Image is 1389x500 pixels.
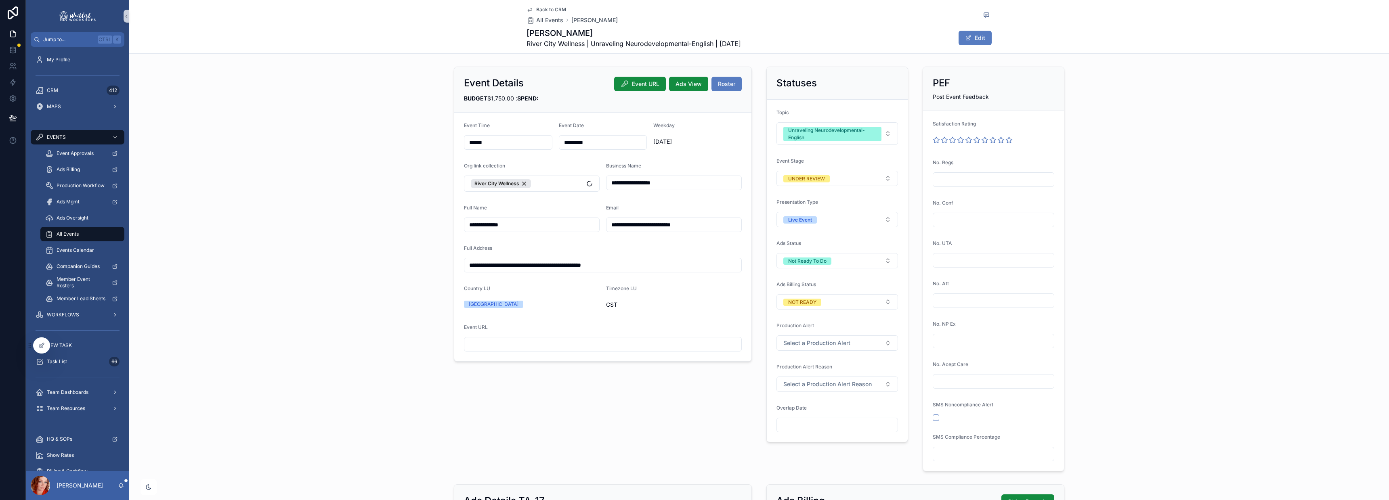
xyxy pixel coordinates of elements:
[776,171,898,186] button: Select Button
[776,405,807,411] span: Overlap Date
[464,176,600,192] button: Select Button
[606,163,641,169] span: Business Name
[464,95,539,102] span: $1,750.00 :
[783,339,850,347] span: Select a Production Alert
[40,243,124,257] a: Events Calendar
[933,159,953,165] span: No. Regs
[31,385,124,400] a: Team Dashboards
[527,27,741,39] h1: [PERSON_NAME]
[614,77,666,91] button: Event URL
[632,80,659,88] span: Event URL
[26,47,129,471] div: scrollable content
[57,182,105,189] span: Production Workflow
[653,122,675,128] span: Weekday
[933,77,950,90] h2: PEF
[776,281,816,287] span: Ads Billing Status
[464,324,488,330] span: Event URL
[776,158,804,164] span: Event Stage
[47,468,88,475] span: Billing & Cashflow
[669,77,708,91] button: Ads View
[471,179,531,188] button: Unselect 235
[776,322,814,328] span: Production Alert
[31,99,124,114] a: MAPS
[40,211,124,225] a: Ads Oversight
[536,16,563,24] span: All Events
[653,138,742,146] span: [DATE]
[47,103,61,110] span: MAPS
[474,180,519,187] span: River City Wellness
[783,380,872,388] span: Select a Production Alert Reason
[464,245,492,251] span: Full Address
[788,216,812,224] div: Live Event
[464,122,490,128] span: Event Time
[40,178,124,193] a: Production Workflow
[57,231,79,237] span: All Events
[776,109,789,115] span: Topic
[571,16,618,24] a: [PERSON_NAME]
[31,52,124,67] a: My Profile
[776,364,832,370] span: Production Alert Reason
[776,335,898,351] button: Select Button
[527,6,566,13] a: Back to CRM
[40,146,124,161] a: Event Approvals
[47,436,72,442] span: HQ & SOPs
[47,56,70,63] span: My Profile
[517,95,539,102] strong: SPEND:
[47,389,88,395] span: Team Dashboards
[776,253,898,268] button: Select Button
[31,130,124,144] a: EVENTS
[606,205,619,211] span: Email
[40,195,124,209] a: Ads Mgmt
[31,354,124,369] a: Task List66
[776,212,898,227] button: Select Button
[559,122,584,128] span: Event Date
[718,80,735,88] span: Roster
[776,294,898,310] button: Select Button
[606,285,637,291] span: Timezone LU
[40,275,124,290] a: Member Event Rosters
[933,402,993,408] span: SMS Noncompliance Alert
[57,166,80,173] span: Ads Billing
[536,6,566,13] span: Back to CRM
[47,312,79,318] span: WORKFLOWS
[40,162,124,177] a: Ads Billing
[469,301,518,308] div: [GEOGRAPHIC_DATA]
[788,257,827,265] div: Not Ready To Do
[788,175,825,182] div: UNDER REVIEW
[464,77,524,90] h2: Event Details
[933,361,968,367] span: No. Acept Care
[31,464,124,479] a: Billing & Cashflow
[959,31,992,45] button: Edit
[40,259,124,274] a: Companion Guides
[464,163,505,169] span: Org link collection
[31,83,124,98] a: CRM412
[776,199,818,205] span: Presentation Type
[40,291,124,306] a: Member Lead Sheets
[58,10,97,23] img: App logo
[933,93,989,100] span: Post Event Feedback
[47,87,58,94] span: CRM
[57,481,103,490] p: [PERSON_NAME]
[98,36,112,44] span: Ctrl
[114,36,120,43] span: K
[776,77,817,90] h2: Statuses
[933,321,956,327] span: No. NP Ex
[57,150,94,157] span: Event Approvals
[43,36,94,43] span: Jump to...
[107,86,120,95] div: 412
[31,32,124,47] button: Jump to...CtrlK
[776,377,898,392] button: Select Button
[57,215,88,221] span: Ads Oversight
[776,122,898,145] button: Select Button
[464,95,487,102] strong: BUDGET
[47,452,74,458] span: Show Rates
[57,276,105,289] span: Member Event Rosters
[47,134,66,140] span: EVENTS
[31,401,124,416] a: Team Resources
[57,199,80,205] span: Ads Mgmt
[57,247,94,253] span: Events Calendar
[109,357,120,366] div: 66
[676,80,702,88] span: Ads View
[464,285,490,291] span: Country LU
